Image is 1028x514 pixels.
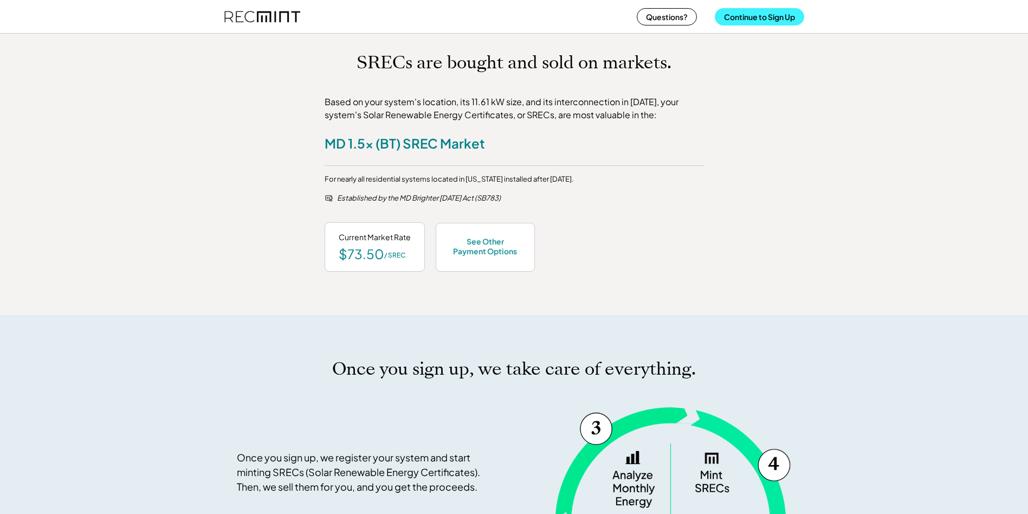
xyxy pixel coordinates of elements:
img: recmint-logotype%403x%20%281%29.jpeg [224,2,300,31]
div: Once you sign up, we register your system and start minting SRECs (Solar Renewable Energy Certifi... [237,450,494,494]
h1: Once you sign up, we take care of everything. [332,358,696,380]
div: MD 1.5x (BT) SREC Market [325,135,485,152]
button: Continue to Sign Up [715,8,804,25]
div: Established by the MD Brighter [DATE] Act (SB783) [337,193,704,204]
div: Current Market Rate [339,232,411,243]
h1: SRECs are bought and sold on markets. [357,52,671,73]
div: For nearly all residential systems located in [US_STATE] installed after [DATE]. [325,174,574,185]
div: Based on your system's location, its 11.61 kW size, and its interconnection in [DATE], your syste... [325,95,704,121]
div: / SREC [384,251,405,260]
div: See Other Payment Options [450,236,521,256]
div: $73.50 [339,247,384,260]
button: Questions? [637,8,697,25]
